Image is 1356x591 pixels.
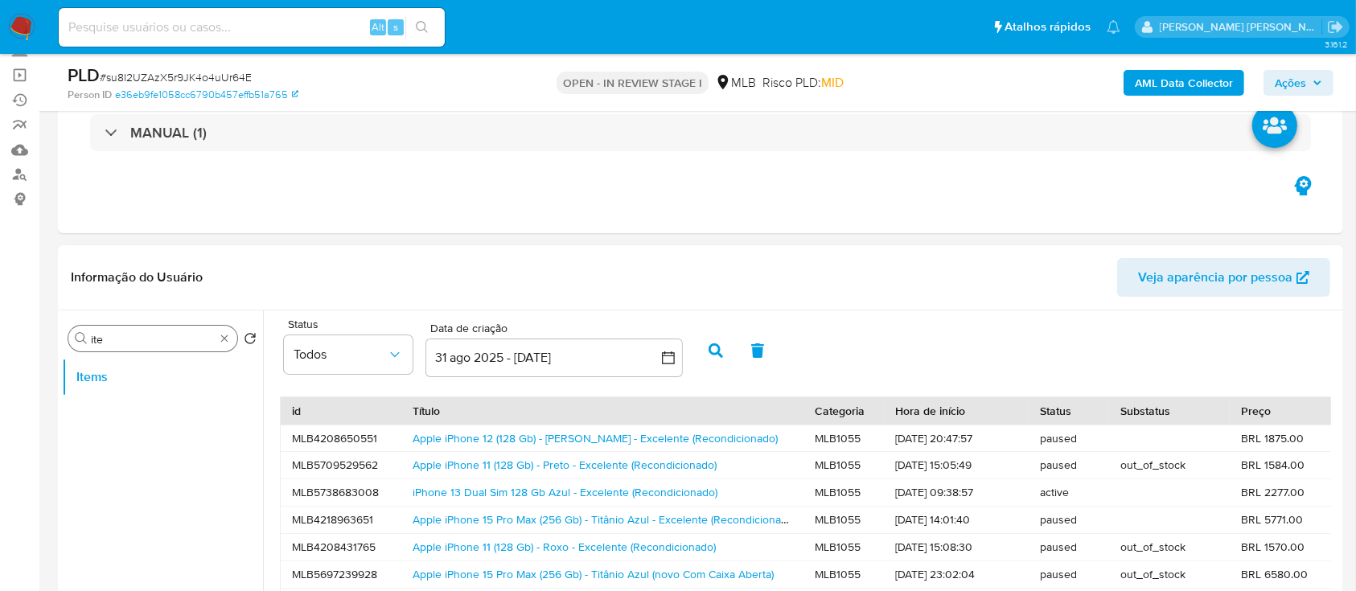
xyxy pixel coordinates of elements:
a: iPhone 13 Dual Sim 128 Gb Azul - Excelente (Recondicionado) [413,484,717,500]
a: Apple iPhone 15 Pro Max (256 Gb) - Titânio Azul (novo Com Caixa Aberta) [413,566,774,582]
a: Notificações [1107,20,1120,34]
div: paused [1029,507,1109,533]
div: MLB1055 [803,479,884,506]
a: Apple iPhone 15 Pro Max (256 Gb) - Titânio Azul - Excelente (Recondicionado) [413,511,796,527]
div: active [1029,479,1109,506]
div: [DATE] 15:05:49 [884,452,1029,478]
div: MLB4218963651 [281,507,401,533]
button: Veja aparência por pessoa [1117,258,1330,297]
div: [DATE] 20:47:57 [884,425,1029,452]
div: paused [1029,452,1109,478]
button: Procurar [75,332,88,345]
button: Retornar ao pedido padrão [244,332,257,350]
div: MLB [715,74,756,92]
div: out_of_stock [1109,561,1230,588]
span: Risco PLD: [762,74,844,92]
h1: Informação do Usuário [71,269,203,285]
div: MANUAL (1) [90,114,1311,151]
a: e36eb9fe1058cc6790b457effb51a765 [115,88,298,102]
div: Substatus [1120,403,1218,419]
div: out_of_stock [1109,534,1230,560]
div: MLB4208650551 [281,425,401,452]
button: common.sort_by [284,335,413,374]
div: MLB1055 [803,507,884,533]
div: MLB5738683008 [281,479,401,506]
div: [DATE] 09:38:57 [884,479,1029,506]
div: Categoria [815,403,873,419]
div: Status [1040,403,1098,419]
b: PLD [68,62,100,88]
div: MLB1055 [803,452,884,478]
span: s [393,19,398,35]
p: OPEN - IN REVIEW STAGE I [557,72,709,94]
div: id [292,403,390,419]
div: [DATE] 23:02:04 [884,561,1029,588]
span: Alt [372,19,384,35]
span: Atalhos rápidos [1005,18,1091,35]
button: Ações [1264,70,1333,96]
div: MLB4208431765 [281,534,401,560]
b: AML Data Collector [1135,70,1233,96]
a: Apple iPhone 11 (128 Gb) - Preto - Excelente (Recondicionado) [413,457,717,473]
div: paused [1029,425,1109,452]
button: search-icon [405,16,438,39]
div: [DATE] 14:01:40 [884,507,1029,533]
div: [DATE] 15:08:30 [884,534,1029,560]
div: MLB5697239928 [281,561,401,588]
div: MLB1055 [803,425,884,452]
p: alessandra.barbosa@mercadopago.com [1160,19,1322,35]
div: MLB5709529562 [281,452,401,478]
span: Ações [1275,70,1306,96]
button: 31 ago 2025 - [DATE] [425,339,683,377]
span: # su8I2UZAzX5r9JK4o4uUr64E [100,69,252,85]
a: Apple iPhone 12 (128 Gb) - [PERSON_NAME] - Excelente (Recondicionado) [413,430,778,446]
div: Título [413,403,792,419]
span: 3.161.2 [1325,38,1348,51]
a: Apple iPhone 11 (128 Gb) - Roxo - Excelente (Recondicionado) [413,539,716,555]
span: Todos [294,347,387,363]
a: Sair [1327,18,1344,35]
b: Person ID [68,88,112,102]
input: Pesquise usuários ou casos... [59,17,445,38]
div: paused [1029,534,1109,560]
h3: MANUAL (1) [130,124,207,142]
div: out_of_stock [1109,452,1230,478]
span: MID [821,73,844,92]
div: Hora de início [895,403,1017,419]
span: Veja aparência por pessoa [1138,258,1292,297]
input: Procurar [91,332,215,347]
div: MLB1055 [803,561,884,588]
button: Items [62,358,263,396]
div: paused [1029,561,1109,588]
span: Status [288,318,417,330]
div: Data de criação [425,322,683,336]
div: MLB1055 [803,534,884,560]
button: Apagar busca [218,332,231,345]
button: AML Data Collector [1124,70,1244,96]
